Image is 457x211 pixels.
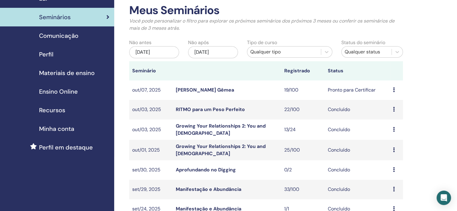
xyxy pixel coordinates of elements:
[129,80,173,100] td: out/07, 2025
[281,119,325,140] td: 13/24
[129,17,403,32] p: Você pode personalizar o filtro para explorar os próximos seminários dos próximos 3 meses ou conf...
[325,61,390,80] th: Status
[39,31,78,40] span: Comunicação
[281,180,325,199] td: 33/100
[39,124,74,133] span: Minha conta
[281,61,325,80] th: Registrado
[176,167,236,173] a: Aprofundando no Digging
[325,80,390,100] td: Pronto para Certificar
[325,119,390,140] td: Concluído
[281,80,325,100] td: 19/100
[129,46,179,58] div: [DATE]
[129,100,173,119] td: out/03, 2025
[325,100,390,119] td: Concluído
[176,106,245,113] a: RITMO para um Peso Perfeito
[176,186,241,192] a: Manifestação e Abundância
[129,160,173,180] td: set/30, 2025
[39,87,78,96] span: Ensino Online
[39,13,71,22] span: Seminários
[341,39,385,46] label: Status do seminário
[129,39,151,46] label: Não antes
[325,180,390,199] td: Concluído
[129,4,403,17] h2: Meus Seminários
[325,160,390,180] td: Concluído
[281,100,325,119] td: 22/100
[176,143,266,157] a: Growing Your Relationships 2: You and [DEMOGRAPHIC_DATA]
[129,119,173,140] td: out/03, 2025
[188,46,238,58] div: [DATE]
[129,180,173,199] td: set/29, 2025
[129,140,173,160] td: out/01, 2025
[281,140,325,160] td: 25/100
[39,68,95,77] span: Materiais de ensino
[437,191,451,205] div: Open Intercom Messenger
[345,48,388,56] div: Qualquer status
[129,61,173,80] th: Seminário
[250,48,318,56] div: Qualquer tipo
[39,50,53,59] span: Perfil
[325,140,390,160] td: Concluído
[281,160,325,180] td: 0/2
[247,39,277,46] label: Tipo de curso
[39,143,93,152] span: Perfil em destaque
[176,123,266,136] a: Growing Your Relationships 2: You and [DEMOGRAPHIC_DATA]
[176,87,234,93] a: [PERSON_NAME] Gêmea
[188,39,209,46] label: Não após
[39,106,65,115] span: Recursos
